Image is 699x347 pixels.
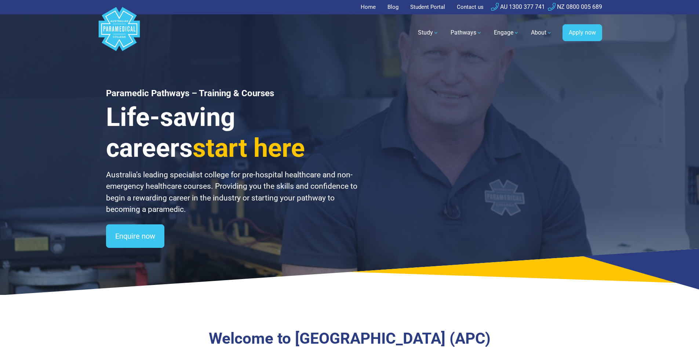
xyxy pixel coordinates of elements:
[414,22,443,43] a: Study
[548,3,602,10] a: NZ 0800 005 689
[527,22,557,43] a: About
[106,102,358,163] h3: Life-saving careers
[97,14,141,51] a: Australian Paramedical College
[106,88,358,99] h1: Paramedic Pathways – Training & Courses
[563,24,602,41] a: Apply now
[106,169,358,216] p: Australia’s leading specialist college for pre-hospital healthcare and non-emergency healthcare c...
[491,3,545,10] a: AU 1300 377 741
[489,22,524,43] a: Engage
[446,22,487,43] a: Pathways
[193,133,305,163] span: start here
[106,224,164,248] a: Enquire now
